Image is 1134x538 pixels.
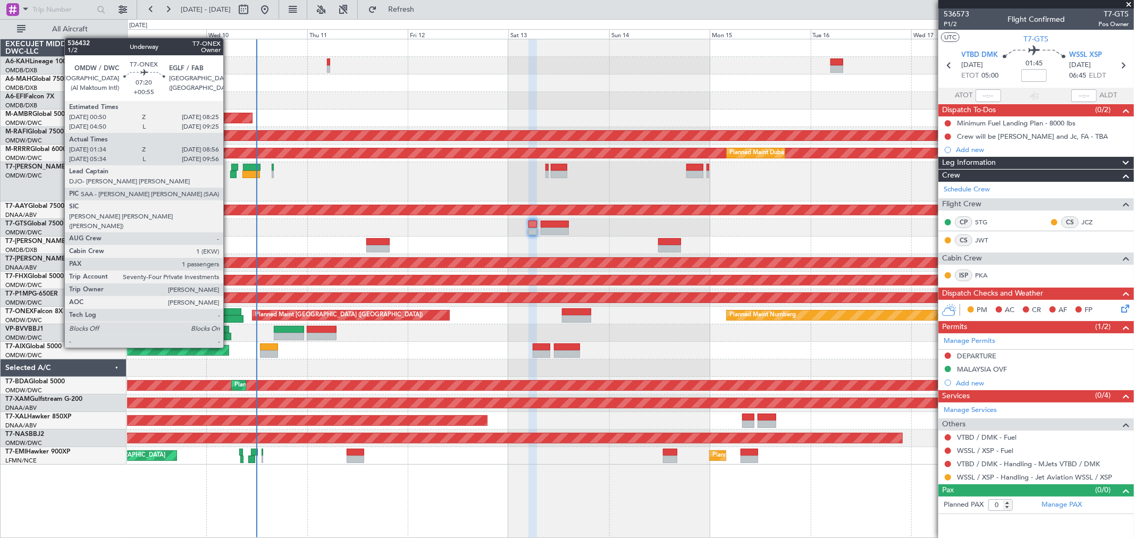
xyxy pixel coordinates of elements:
div: [DATE] [129,21,147,30]
div: Crew will be [PERSON_NAME] and Jc, FA - TBA [957,132,1108,141]
span: 01:45 [1026,58,1043,69]
a: PKA [975,271,999,280]
a: T7-NASBBJ2 [5,431,44,438]
div: Planned Maint [GEOGRAPHIC_DATA] [712,448,814,464]
span: T7-FHX [5,273,28,280]
button: Refresh [363,1,427,18]
span: VP-BVV [5,326,28,332]
div: ISP [955,270,972,281]
a: OMDB/DXB [5,66,37,74]
span: T7-GTS [1024,33,1049,45]
a: M-AMBRGlobal 5000 [5,111,69,117]
span: (0/0) [1096,484,1111,495]
span: Pos Owner [1098,20,1129,29]
input: Trip Number [32,2,94,18]
span: 536573 [944,9,969,20]
div: Tue 16 [811,29,911,39]
span: Others [942,418,965,431]
span: ETOT [962,71,979,81]
span: A6-EFI [5,94,25,100]
span: T7-XAM [5,396,30,402]
a: OMDB/DXB [5,246,37,254]
a: OMDW/DWC [5,172,42,180]
span: [DATE] - [DATE] [181,5,231,14]
a: OMDW/DWC [5,351,42,359]
span: Dispatch Checks and Weather [942,288,1043,300]
div: Wed 10 [206,29,307,39]
div: Minimum Fuel Landing Plan - 8000 lbs [957,119,1076,128]
span: Flight Crew [942,198,981,211]
div: Flight Confirmed [1007,14,1065,26]
a: T7-ONEXFalcon 8X [5,308,63,315]
span: Services [942,390,970,402]
div: Add new [956,145,1129,154]
a: T7-P1MPG-650ER [5,291,58,297]
a: T7-[PERSON_NAME]Global 6000 [5,238,103,245]
span: [DATE] [962,60,984,71]
a: DNAA/ABV [5,211,37,219]
a: OMDW/DWC [5,281,42,289]
span: AF [1059,305,1067,316]
span: M-RAFI [5,129,28,135]
a: OMDW/DWC [5,154,42,162]
a: M-RAFIGlobal 7500 [5,129,64,135]
span: T7-AIX [5,343,26,350]
span: Dispatch To-Dos [942,104,996,116]
span: WSSL XSP [1069,50,1102,61]
button: UTC [941,32,960,42]
a: Schedule Crew [944,184,990,195]
span: A6-MAH [5,76,31,82]
span: T7-EMI [5,449,26,455]
span: Cabin Crew [942,253,982,265]
a: T7-FHXGlobal 5000 [5,273,64,280]
a: Manage Permits [944,336,995,347]
span: [DATE] [1069,60,1091,71]
a: A6-KAHLineage 1000 [5,58,70,65]
div: CS [1061,216,1079,228]
span: T7-GTS [5,221,27,227]
a: Manage Services [944,405,997,416]
a: T7-[PERSON_NAME]Global 7500 [5,164,103,170]
span: All Aircraft [28,26,112,33]
a: OMDB/DXB [5,102,37,110]
span: T7-[PERSON_NAME] [5,164,67,170]
a: OMDW/DWC [5,386,42,394]
div: Wed 17 [911,29,1012,39]
span: (1/2) [1096,321,1111,332]
span: VTBD DMK [962,50,998,61]
div: Fri 12 [408,29,508,39]
span: Pax [942,484,954,497]
div: MALAYSIA OVF [957,365,1007,374]
div: Mon 15 [710,29,810,39]
div: Planned Maint Dubai (Al Maktoum Intl) [125,128,230,144]
div: Planned Maint Nurnberg [729,307,796,323]
span: (0/2) [1096,104,1111,115]
a: LFMN/NCE [5,457,37,465]
a: WSSL / XSP - Fuel [957,446,1013,455]
a: T7-GTSGlobal 7500 [5,221,63,227]
span: 06:45 [1069,71,1086,81]
a: OMDW/DWC [5,119,42,127]
a: DNAA/ABV [5,264,37,272]
span: T7-[PERSON_NAME] [5,256,67,262]
a: WSSL / XSP - Handling - Jet Aviation WSSL / XSP [957,473,1112,482]
a: Manage PAX [1041,500,1082,510]
span: ATOT [955,90,973,101]
span: Refresh [379,6,424,13]
input: --:-- [976,89,1001,102]
div: Sun 14 [609,29,710,39]
a: STG [975,217,999,227]
div: Tue 9 [106,29,206,39]
a: OMDW/DWC [5,439,42,447]
span: T7-ONEX [5,308,33,315]
span: Leg Information [942,157,996,169]
a: VP-BVVBBJ1 [5,326,44,332]
span: M-RRRR [5,146,30,153]
a: VTBD / DMK - Fuel [957,433,1017,442]
span: (0/4) [1096,390,1111,401]
a: OMDW/DWC [5,299,42,307]
a: T7-AIXGlobal 5000 [5,343,62,350]
div: Add new [956,379,1129,388]
a: JCZ [1081,217,1105,227]
span: T7-XAL [5,414,27,420]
